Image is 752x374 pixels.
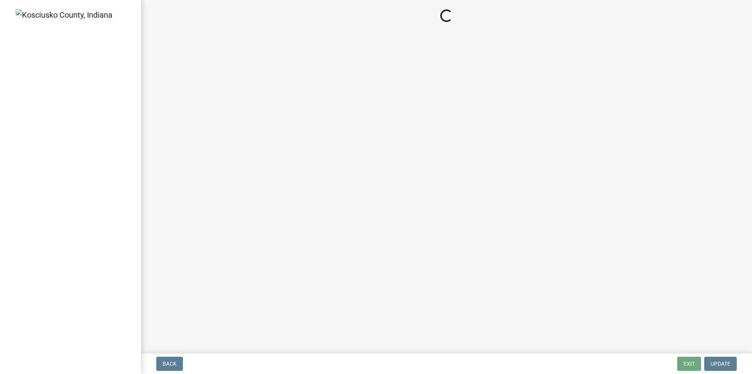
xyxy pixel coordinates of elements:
[704,357,737,371] button: Update
[677,357,701,371] button: Exit
[710,361,730,367] span: Update
[16,9,112,21] img: Kosciusko County, Indiana
[156,357,183,371] button: Back
[163,361,177,367] span: Back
